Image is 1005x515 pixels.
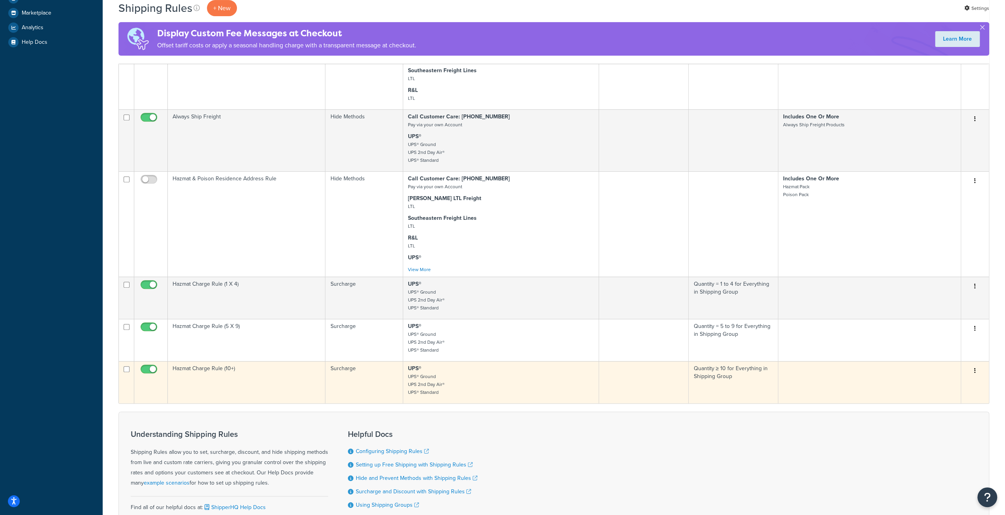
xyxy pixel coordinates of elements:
div: Find all of our helpful docs at: [131,496,328,513]
strong: UPS® [408,364,421,373]
strong: UPS® [408,280,421,288]
td: Surcharge [325,277,403,319]
strong: Call Customer Care: [PHONE_NUMBER] [408,174,510,183]
strong: R&L [408,234,418,242]
td: Quantity ≥ 10 for Everything in Shipping Group [689,361,778,403]
td: Quantity = 1 to 4 for Everything in Shipping Group [689,277,778,319]
a: Marketplace [6,6,97,20]
td: Hide Methods [325,171,403,277]
a: View More [408,266,431,273]
a: Surcharge and Discount with Shipping Rules [356,487,471,496]
a: ShipperHQ Help Docs [203,503,266,511]
td: Surcharge [325,43,403,109]
strong: Southeastern Freight Lines [408,66,477,75]
strong: R&L [408,86,418,94]
div: Shipping Rules allow you to set, surcharge, discount, and hide shipping methods from live and cus... [131,430,328,488]
small: UPS® Ground UPS 2nd Day Air® UPS® Standard [408,288,445,311]
small: Pay via your own Account [408,183,462,190]
small: UPS® Ground UPS 2nd Day Air® UPS® Standard [408,141,445,164]
h1: Shipping Rules [118,0,192,16]
strong: UPS® [408,253,421,262]
span: Analytics [22,24,43,31]
td: $50 Residential Freight Surcharge [168,43,325,109]
a: Help Docs [6,35,97,49]
small: UPS® Ground UPS 2nd Day Air® UPS® Standard [408,373,445,396]
p: Offset tariff costs or apply a seasonal handling charge with a transparent message at checkout. [157,40,416,51]
button: Open Resource Center [977,487,997,507]
small: LTL [408,242,415,249]
strong: Includes One Or More [783,174,839,183]
small: LTL [408,203,415,210]
td: Hazmat Charge Rule (10+) [168,361,325,403]
a: Configuring Shipping Rules [356,447,429,455]
strong: [PERSON_NAME] LTL Freight [408,194,481,202]
td: Always Ship Freight [168,109,325,171]
small: LTL [408,95,415,102]
small: Pay via your own Account [408,121,462,128]
td: Hazmat & Poison Residence Address Rule [168,171,325,277]
strong: Call Customer Care: [PHONE_NUMBER] [408,112,510,121]
h3: Understanding Shipping Rules [131,430,328,438]
small: LTL [408,75,415,82]
span: Help Docs [22,39,47,46]
strong: Southeastern Freight Lines [408,214,477,222]
td: Hazmat Charge Rule (1 X 4) [168,277,325,319]
a: Analytics [6,21,97,35]
a: example scenarios [144,479,190,487]
small: Hazmat Pack Poison Pack [783,183,810,198]
small: LTL [408,223,415,230]
td: Hazmat Charge Rule (5 X 9) [168,319,325,361]
strong: Includes One Or More [783,112,839,121]
a: Using Shipping Groups [356,501,419,509]
td: Quantity = 5 to 9 for Everything in Shipping Group [689,319,778,361]
a: Settings [964,3,989,14]
td: Surcharge [325,319,403,361]
img: duties-banner-06bc72dcb5fe05cb3f9472aba00be2ae8eb53ab6f0d8bb03d382ba314ac3c341.png [118,22,157,56]
small: Always Ship Freight Products [783,121,845,128]
a: Hide and Prevent Methods with Shipping Rules [356,474,477,482]
h4: Display Custom Fee Messages at Checkout [157,27,416,40]
strong: UPS® [408,132,421,140]
h3: Helpful Docs [348,430,477,438]
td: Surcharge [325,361,403,403]
td: Hide Methods [325,109,403,171]
strong: UPS® [408,322,421,330]
span: Marketplace [22,10,51,17]
small: UPS® Ground UPS 2nd Day Air® UPS® Standard [408,331,445,354]
a: Learn More [935,31,980,47]
a: Setting up Free Shipping with Shipping Rules [356,461,473,469]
